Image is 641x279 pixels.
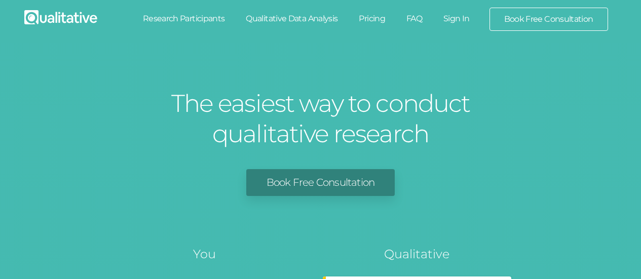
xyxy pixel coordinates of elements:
[348,8,396,30] a: Pricing
[169,88,473,149] h1: The easiest way to conduct qualitative research
[235,8,348,30] a: Qualitative Data Analysis
[193,247,216,261] tspan: You
[490,8,608,30] a: Book Free Consultation
[132,8,236,30] a: Research Participants
[24,10,97,24] img: Qualitative
[396,8,433,30] a: FAQ
[384,247,449,261] tspan: Qualitative
[433,8,480,30] a: Sign In
[246,169,395,196] a: Book Free Consultation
